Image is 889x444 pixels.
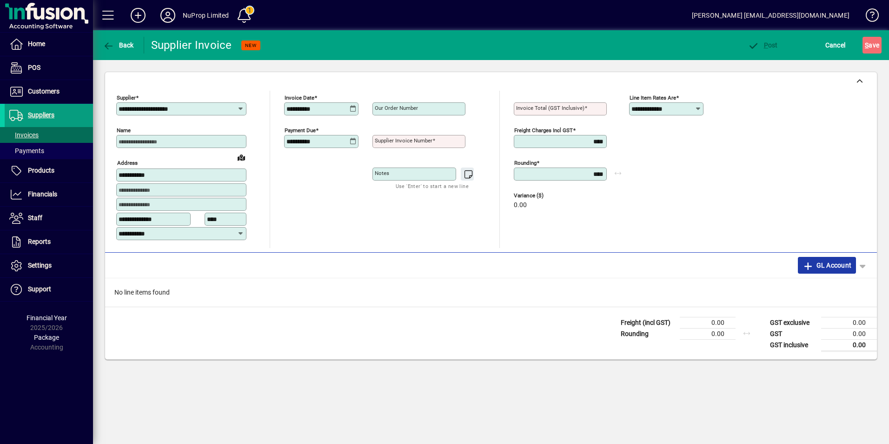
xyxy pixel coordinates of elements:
mat-label: Supplier [117,94,136,101]
a: Customers [5,80,93,103]
td: 0.00 [821,317,877,328]
td: GST exclusive [765,317,821,328]
a: Financials [5,183,93,206]
a: Invoices [5,127,93,143]
app-page-header-button: Back [93,37,144,54]
mat-hint: Use 'Enter' to start a new line [396,181,469,191]
span: Settings [28,262,52,269]
span: Products [28,167,54,174]
button: Add [123,7,153,24]
a: Settings [5,254,93,277]
span: Cancel [825,38,846,53]
button: Cancel [823,37,848,54]
span: Staff [28,214,42,222]
span: S [865,41,869,49]
td: 0.00 [680,317,736,328]
span: ave [865,38,879,53]
div: NuProp Limited [183,8,229,23]
span: Back [103,41,134,49]
mat-label: Invoice Total (GST inclusive) [516,105,584,111]
a: Support [5,278,93,301]
a: Reports [5,230,93,254]
div: [PERSON_NAME] [EMAIL_ADDRESS][DOMAIN_NAME] [692,8,849,23]
button: Save [862,37,882,54]
mat-label: Supplier invoice number [375,137,432,144]
span: Invoices [9,131,39,139]
span: POS [28,64,40,71]
a: POS [5,56,93,80]
mat-label: Line item rates are [630,94,676,101]
span: Suppliers [28,111,54,119]
a: Payments [5,143,93,159]
span: P [764,41,768,49]
span: Financial Year [27,314,67,322]
span: Home [28,40,45,47]
mat-label: Name [117,127,131,134]
button: GL Account [798,257,856,274]
mat-label: Our order number [375,105,418,111]
span: Package [34,334,59,341]
td: Rounding [616,328,680,339]
td: 0.00 [821,328,877,339]
mat-label: Invoice date [285,94,314,101]
button: Post [745,37,780,54]
div: No line items found [105,278,877,307]
mat-label: Freight charges incl GST [514,127,573,134]
button: Profile [153,7,183,24]
span: GL Account [803,258,851,273]
a: Knowledge Base [859,2,877,32]
mat-label: Notes [375,170,389,176]
span: Support [28,285,51,293]
a: Staff [5,207,93,230]
span: Reports [28,238,51,245]
mat-label: Rounding [514,160,537,166]
span: 0.00 [514,202,527,209]
span: Customers [28,87,60,95]
td: GST inclusive [765,339,821,351]
a: Products [5,159,93,182]
td: 0.00 [821,339,877,351]
span: NEW [245,42,257,48]
td: GST [765,328,821,339]
span: Financials [28,190,57,198]
span: ost [748,41,778,49]
a: Home [5,33,93,56]
span: Variance ($) [514,193,570,199]
div: Supplier Invoice [151,38,232,53]
td: Freight (incl GST) [616,317,680,328]
td: 0.00 [680,328,736,339]
span: Payments [9,147,44,155]
a: View on map [234,150,249,165]
button: Back [100,37,136,54]
mat-label: Payment due [285,127,316,134]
